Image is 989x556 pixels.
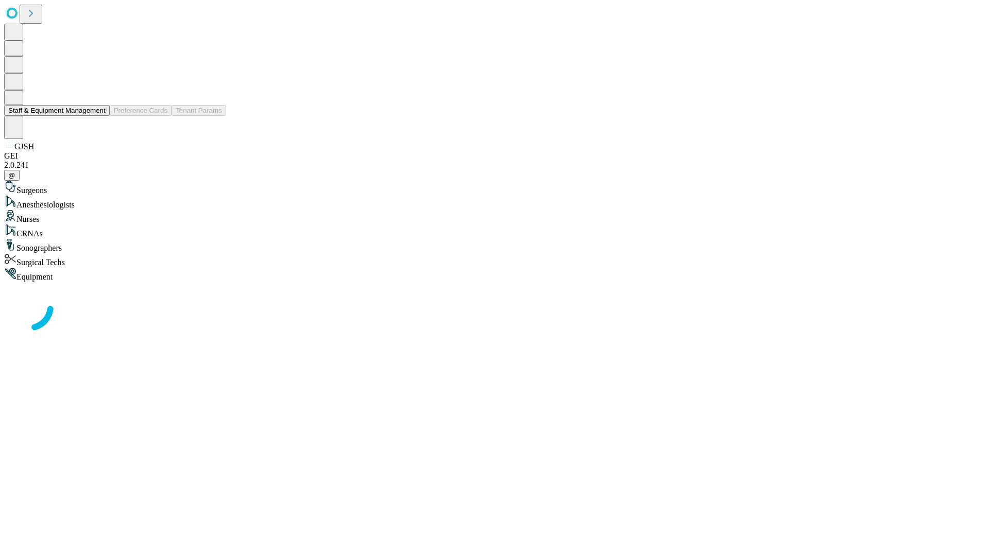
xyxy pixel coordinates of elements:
[4,238,985,253] div: Sonographers
[8,171,15,179] span: @
[4,151,985,161] div: GEI
[4,181,985,195] div: Surgeons
[14,142,34,151] span: GJSH
[4,170,20,181] button: @
[4,210,985,224] div: Nurses
[4,224,985,238] div: CRNAs
[4,253,985,267] div: Surgical Techs
[4,195,985,210] div: Anesthesiologists
[172,105,226,116] button: Tenant Params
[110,105,172,116] button: Preference Cards
[4,267,985,282] div: Equipment
[4,105,110,116] button: Staff & Equipment Management
[4,161,985,170] div: 2.0.241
